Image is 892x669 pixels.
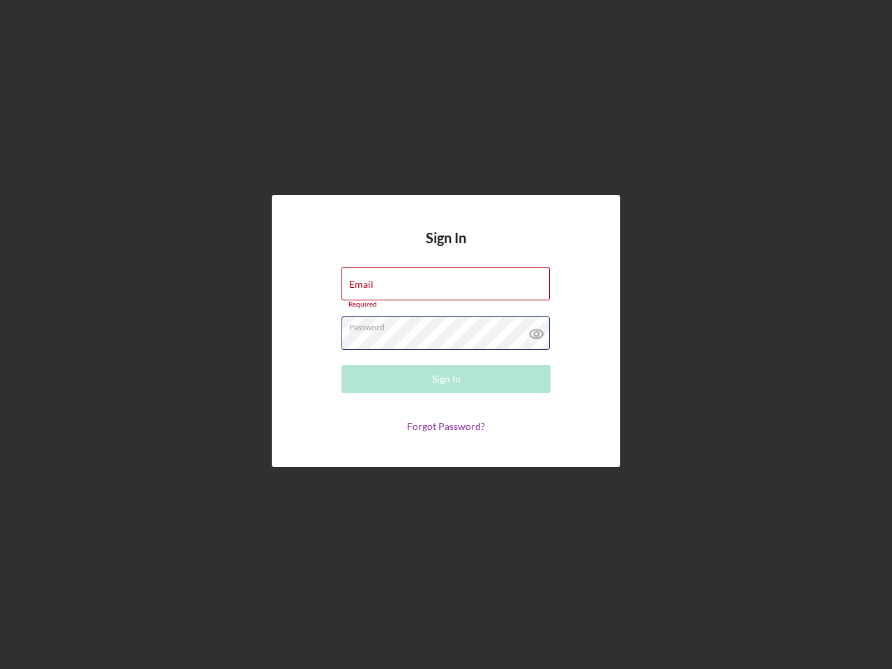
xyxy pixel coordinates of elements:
div: Sign In [432,365,461,393]
div: Required [341,300,551,309]
a: Forgot Password? [407,420,485,432]
label: Email [349,279,374,290]
button: Sign In [341,365,551,393]
h4: Sign In [426,230,466,267]
label: Password [349,317,550,332]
